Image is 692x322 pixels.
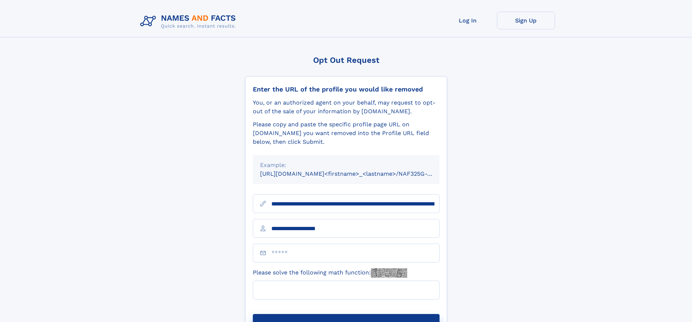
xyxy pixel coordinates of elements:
[253,98,440,116] div: You, or an authorized agent on your behalf, may request to opt-out of the sale of your informatio...
[260,170,453,177] small: [URL][DOMAIN_NAME]<firstname>_<lastname>/NAF325G-xxxxxxxx
[260,161,432,170] div: Example:
[439,12,497,29] a: Log In
[253,268,407,278] label: Please solve the following math function:
[137,12,242,31] img: Logo Names and Facts
[497,12,555,29] a: Sign Up
[245,56,447,65] div: Opt Out Request
[253,120,440,146] div: Please copy and paste the specific profile page URL on [DOMAIN_NAME] you want removed into the Pr...
[253,85,440,93] div: Enter the URL of the profile you would like removed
